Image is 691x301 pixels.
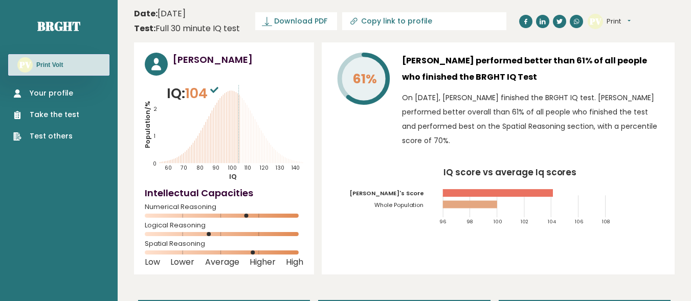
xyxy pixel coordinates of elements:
span: Download PDF [274,16,327,27]
tspan: 110 [245,164,252,172]
tspan: 98 [467,218,474,225]
span: Spatial Reasoning [145,242,303,246]
tspan: 102 [521,218,529,225]
a: Your profile [13,88,79,99]
span: Average [205,260,239,264]
b: Date: [134,8,158,19]
tspan: 130 [276,164,284,172]
tspan: 100 [229,164,237,172]
tspan: 120 [260,164,269,172]
tspan: Whole Population [374,201,424,209]
tspan: 70 [181,164,188,172]
tspan: 0 [153,160,157,168]
span: High [286,260,303,264]
time: [DATE] [134,8,186,20]
h3: [PERSON_NAME] [173,53,303,66]
h3: [PERSON_NAME] performed better than 61% of all people who finished the BRGHT IQ Test [402,53,664,85]
span: Lower [170,260,194,264]
tspan: Population/% [143,101,152,148]
b: Test: [134,22,155,34]
a: Brght [37,18,80,34]
a: Download PDF [255,12,337,30]
a: Test others [13,131,79,142]
tspan: 108 [603,218,611,225]
tspan: 100 [494,218,503,225]
span: 104 [185,84,221,103]
tspan: 106 [575,218,584,225]
tspan: 96 [440,218,447,225]
tspan: 60 [165,164,172,172]
p: On [DATE], [PERSON_NAME] finished the BRGHT IQ test. [PERSON_NAME] performed better overall than ... [402,90,664,148]
h3: Print Volt [36,61,63,69]
h4: Intellectual Capacities [145,186,303,200]
tspan: 140 [292,164,300,172]
div: Full 30 minute IQ test [134,22,240,35]
span: Numerical Reasoning [145,205,303,209]
span: Higher [250,260,276,264]
tspan: IQ score vs average Iq scores [443,166,577,178]
button: Print [607,16,631,27]
tspan: 90 [212,164,219,172]
tspan: [PERSON_NAME]'s Score [349,189,424,197]
tspan: 2 [153,105,157,113]
text: PV [589,15,601,27]
span: Logical Reasoning [145,223,303,227]
tspan: 104 [548,218,556,225]
tspan: 1 [154,132,155,140]
tspan: IQ [230,172,237,181]
text: PV [19,59,31,71]
span: Low [145,260,160,264]
tspan: 80 [197,164,204,172]
a: Take the test [13,109,79,120]
tspan: 61% [352,70,377,88]
p: IQ: [167,83,221,104]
